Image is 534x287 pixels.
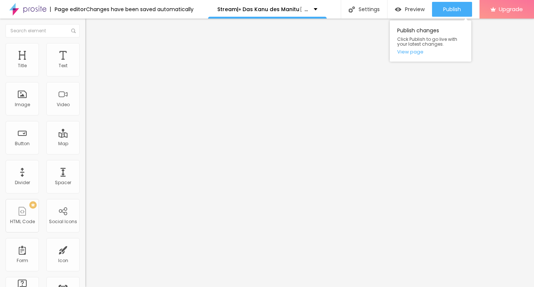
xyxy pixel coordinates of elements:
[499,6,523,12] span: Upgrade
[18,63,27,68] div: Title
[86,7,194,12] div: Changes have been saved automatically
[349,6,355,13] img: Icone
[388,2,432,17] button: Preview
[58,141,68,146] div: Map
[59,63,67,68] div: Text
[58,258,68,263] div: Icon
[15,102,30,107] div: Image
[10,219,35,224] div: HTML Code
[15,141,30,146] div: Button
[390,20,471,62] div: Publish changes
[443,6,461,12] span: Publish
[15,180,30,185] div: Divider
[432,2,472,17] button: Publish
[217,7,308,12] p: Stream|» Das Kanu des Manitu〖 Ganzer Film 〗Deutsch / German 2025
[71,29,76,33] img: Icone
[397,37,464,46] span: Click Publish to go live with your latest changes.
[395,6,401,13] img: view-1.svg
[405,6,425,12] span: Preview
[6,24,80,37] input: Search element
[55,180,71,185] div: Spacer
[17,258,28,263] div: Form
[397,49,464,54] a: View page
[49,219,77,224] div: Social Icons
[85,19,534,287] iframe: Editor
[50,7,86,12] div: Page editor
[57,102,70,107] div: Video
